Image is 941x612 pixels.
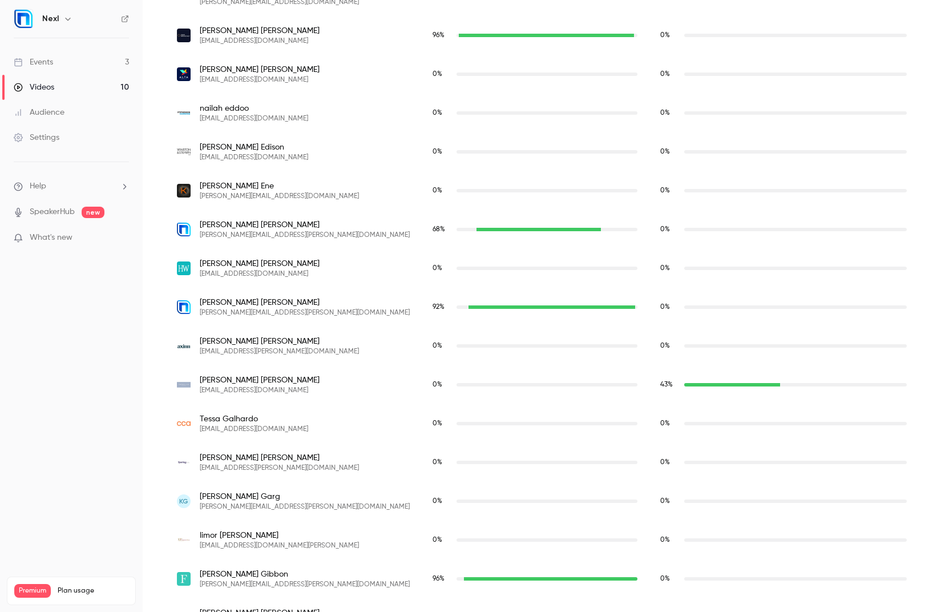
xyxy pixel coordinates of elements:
span: Replay watch time [660,380,679,390]
span: Replay watch time [660,457,679,468]
span: Live watch time [433,224,451,235]
span: 0 % [433,537,442,543]
span: [PERSON_NAME] [PERSON_NAME] [200,452,359,464]
span: Replay watch time [660,69,679,79]
span: Replay watch time [660,263,679,273]
span: [PERSON_NAME] Garg [200,491,410,502]
span: Live watch time [433,496,451,506]
img: altalegal.com [177,67,191,81]
h6: Nexl [42,13,59,25]
span: 0 % [433,381,442,388]
span: Live watch time [433,535,451,545]
img: omnibridgeway.com [177,29,191,42]
div: jenns@hunton.com [165,249,918,288]
span: 0 % [660,420,670,427]
span: [PERSON_NAME] Ene [200,180,359,192]
span: 0 % [660,226,670,233]
span: Live watch time [433,30,451,41]
span: [EMAIL_ADDRESS][DOMAIN_NAME] [200,75,320,84]
span: Plan usage [58,586,128,595]
span: 96 % [433,575,445,582]
span: Live watch time [433,147,451,157]
div: ledison@winston.com [165,132,918,171]
span: 0 % [660,304,670,311]
span: 0 % [433,187,442,194]
img: s-horowitz.com [177,533,191,547]
span: Replay watch time [660,30,679,41]
div: dfairbairn@axinn.com [165,327,918,365]
span: [PERSON_NAME] Gibbon [200,569,410,580]
span: [PERSON_NAME][EMAIL_ADDRESS][PERSON_NAME][DOMAIN_NAME] [200,580,410,589]
img: fontaineycia.cl [177,378,191,392]
div: anne.escobar@nexl.cloud [165,288,918,327]
div: Events [14,57,53,68]
img: stephensonharwood.com [177,106,191,120]
span: 0 % [660,575,670,582]
div: kopal.garg@dentonslinklegal.com [165,482,918,521]
span: [PERSON_NAME][EMAIL_ADDRESS][DOMAIN_NAME] [200,192,359,201]
span: [EMAIL_ADDRESS][DOMAIN_NAME] [200,269,320,279]
span: 92 % [433,304,445,311]
span: 0 % [433,110,442,116]
img: nexl.cloud [177,223,191,236]
img: Nexl [14,10,33,28]
span: [PERSON_NAME] [PERSON_NAME] [200,375,320,386]
span: 0 % [660,187,670,194]
div: nailah.eddoo@stephensonharwood.com [165,94,918,132]
span: Live watch time [433,457,451,468]
span: [PERSON_NAME] [PERSON_NAME] [200,336,359,347]
span: 0 % [660,537,670,543]
span: 0 % [660,71,670,78]
span: [EMAIL_ADDRESS][DOMAIN_NAME] [200,386,320,395]
span: KG [179,496,188,506]
span: 0 % [660,32,670,39]
span: 0 % [660,265,670,272]
span: 0 % [433,459,442,466]
span: 0 % [433,148,442,155]
span: 0 % [660,459,670,466]
span: Live watch time [433,186,451,196]
span: Replay watch time [660,108,679,118]
span: Tessa Galhardo [200,413,308,425]
span: nailah eddoo [200,103,308,114]
span: Help [30,180,46,192]
span: Live watch time [433,418,451,429]
div: Audience [14,107,64,118]
img: hunton.com [177,261,191,275]
span: 68 % [433,226,445,233]
span: [PERSON_NAME][EMAIL_ADDRESS][PERSON_NAME][DOMAIN_NAME] [200,308,410,317]
div: cfontaine@fontaineycia.cl [165,365,918,404]
span: limor [PERSON_NAME] [200,530,359,541]
span: Replay watch time [660,341,679,351]
img: kinstellar.com [177,184,191,198]
span: [PERSON_NAME] [PERSON_NAME] [200,258,320,269]
span: [PERSON_NAME] [PERSON_NAME] [200,219,410,231]
img: cca.law [177,417,191,430]
span: 0 % [660,498,670,505]
span: [PERSON_NAME] [PERSON_NAME] [200,297,410,308]
div: Videos [14,82,54,93]
span: [EMAIL_ADDRESS][DOMAIN_NAME] [200,114,308,123]
span: 0 % [660,343,670,349]
span: Replay watch time [660,302,679,312]
span: 43 % [660,381,673,388]
img: axinn.com [177,344,191,349]
img: sperling.adv.br [177,456,191,469]
span: [PERSON_NAME][EMAIL_ADDRESS][PERSON_NAME][DOMAIN_NAME] [200,231,410,240]
a: SpeakerHub [30,206,75,218]
span: Live watch time [433,69,451,79]
span: Replay watch time [660,224,679,235]
span: What's new [30,232,72,244]
span: 0 % [660,110,670,116]
span: [PERSON_NAME] Edison [200,142,308,153]
span: Live watch time [433,263,451,273]
span: Replay watch time [660,147,679,157]
span: 0 % [433,420,442,427]
img: nexl.cloud [177,300,191,314]
span: 0 % [433,498,442,505]
div: limor.garty@s-horowitz.com [165,521,918,559]
span: Replay watch time [660,535,679,545]
span: [EMAIL_ADDRESS][DOMAIN_NAME][PERSON_NAME] [200,541,359,550]
div: jdubman@omnibridgeway.com [165,16,918,55]
img: winston.com [177,148,191,156]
